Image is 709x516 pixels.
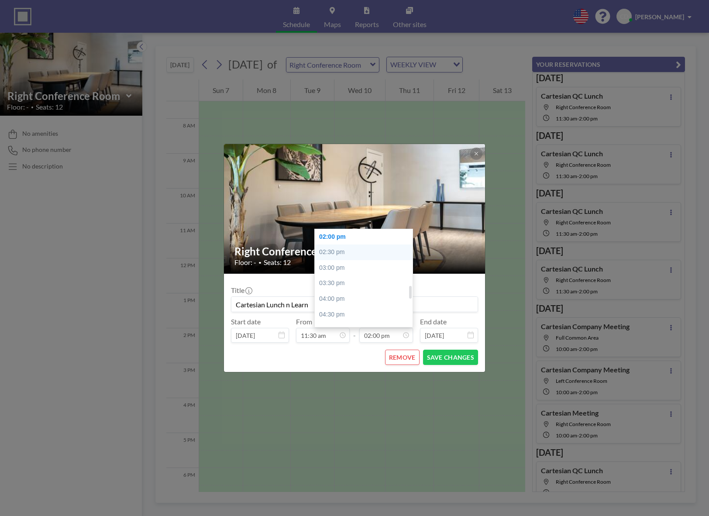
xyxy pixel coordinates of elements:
div: 02:30 pm [315,244,417,260]
div: 04:30 pm [315,307,417,323]
span: - [353,320,356,340]
span: • [258,259,262,266]
button: SAVE CHANGES [423,350,478,365]
img: 537.jpg [224,122,486,296]
label: Start date [231,317,261,326]
span: Seats: 12 [264,258,291,267]
label: End date [420,317,447,326]
h2: Right Conference Room [234,245,475,258]
div: 05:00 pm [315,322,417,338]
div: 03:00 pm [315,260,417,276]
div: 03:30 pm [315,275,417,291]
span: Floor: - [234,258,256,267]
div: 04:00 pm [315,291,417,307]
div: 02:00 pm [315,229,417,245]
label: Title [231,286,251,295]
input: (No title) [231,297,478,312]
button: REMOVE [385,350,420,365]
label: From [296,317,312,326]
